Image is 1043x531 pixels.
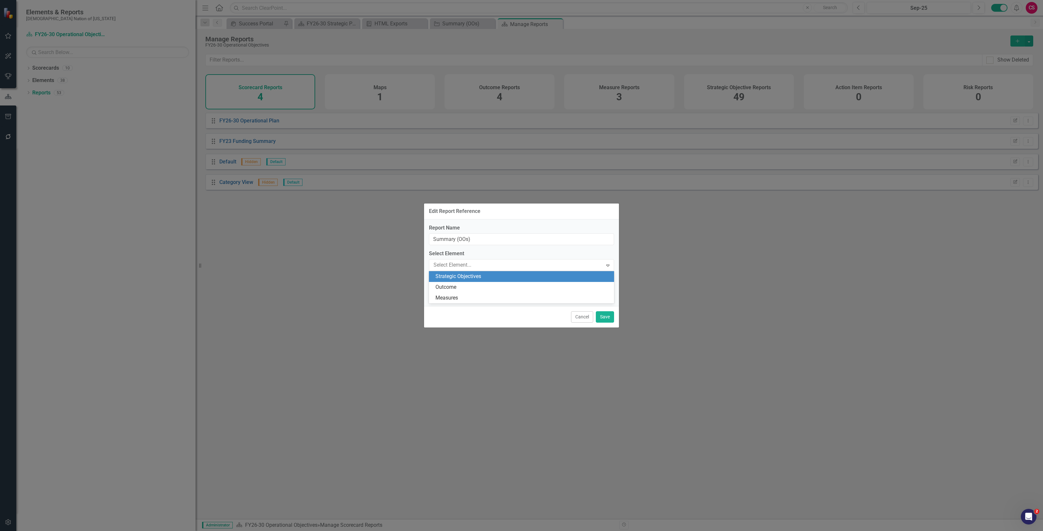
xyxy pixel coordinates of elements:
[429,224,614,232] label: Report Name
[429,208,480,214] div: Edit Report Reference
[1021,509,1036,524] iframe: Intercom live chat
[429,250,614,258] label: Select Element
[429,233,614,245] input: Name
[1034,509,1039,514] span: 2
[435,294,610,302] div: Measures
[435,284,610,291] div: Outcome
[571,311,593,323] button: Cancel
[596,311,614,323] button: Save
[435,273,610,280] div: Strategic Objectives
